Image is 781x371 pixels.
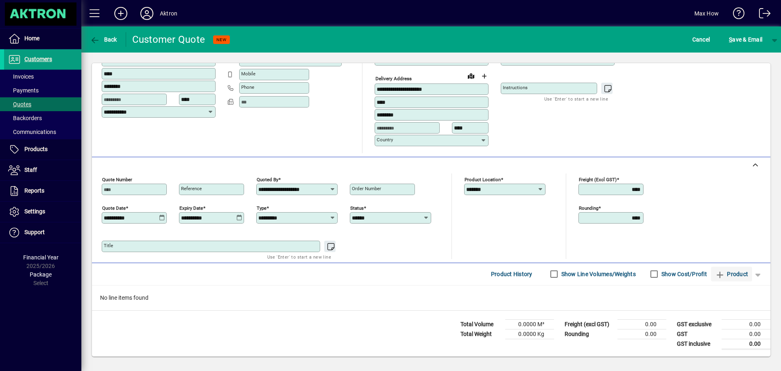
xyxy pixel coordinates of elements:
button: Save & Email [725,32,766,47]
span: Payments [8,87,39,94]
mat-label: Quote number [102,176,132,182]
td: GST exclusive [673,319,722,329]
a: Support [4,222,81,243]
mat-label: Status [350,205,364,211]
span: Staff [24,167,37,173]
td: 0.0000 Kg [505,329,554,339]
span: Reports [24,187,44,194]
button: Cancel [690,32,712,47]
td: 0.00 [617,319,666,329]
a: Invoices [4,70,81,83]
span: Package [30,271,52,278]
a: Knowledge Base [727,2,745,28]
span: Product [715,268,748,281]
a: Logout [753,2,771,28]
div: Max How [694,7,719,20]
label: Show Line Volumes/Weights [560,270,636,278]
mat-label: Product location [465,176,501,182]
td: 0.00 [722,319,770,329]
mat-label: Expiry date [179,205,203,211]
a: Products [4,139,81,160]
a: Payments [4,83,81,97]
a: Communications [4,125,81,139]
span: Backorders [8,115,42,121]
div: Customer Quote [132,33,205,46]
a: Home [4,29,81,49]
div: No line items found [92,285,770,310]
a: View on map [465,69,478,82]
mat-label: Freight (excl GST) [579,176,617,182]
span: NEW [216,37,227,42]
a: Reports [4,181,81,201]
a: Backorders [4,111,81,125]
mat-label: Instructions [503,85,528,90]
span: Products [24,146,48,152]
span: S [729,36,732,43]
td: Total Weight [456,329,505,339]
span: Invoices [8,73,34,80]
span: Home [24,35,39,42]
mat-label: Country [377,137,393,143]
button: Back [88,32,119,47]
td: 0.0000 M³ [505,319,554,329]
label: Show Cost/Profit [660,270,707,278]
span: Customers [24,56,52,62]
td: GST inclusive [673,339,722,349]
span: Settings [24,208,45,215]
td: GST [673,329,722,339]
td: Total Volume [456,319,505,329]
a: Settings [4,202,81,222]
mat-label: Order number [352,186,381,191]
span: Product History [491,268,532,281]
span: Cancel [692,33,710,46]
mat-label: Reference [181,186,202,191]
td: 0.00 [722,339,770,349]
mat-label: Rounding [579,205,598,211]
td: 0.00 [722,329,770,339]
span: ave & Email [729,33,762,46]
a: Staff [4,160,81,180]
app-page-header-button: Back [81,32,126,47]
mat-label: Type [257,205,266,211]
span: Support [24,229,45,235]
button: Profile [134,6,160,21]
mat-label: Title [104,243,113,248]
button: Choose address [478,70,491,83]
span: Back [90,36,117,43]
mat-label: Phone [241,84,254,90]
span: Quotes [8,101,31,108]
a: Quotes [4,97,81,111]
mat-label: Mobile [241,71,255,77]
td: Rounding [561,329,617,339]
span: Communications [8,129,56,135]
td: Freight (excl GST) [561,319,617,329]
button: Product [711,267,752,281]
button: Product History [488,267,536,281]
mat-label: Quoted by [257,176,278,182]
mat-label: Quote date [102,205,126,211]
div: Aktron [160,7,177,20]
span: Financial Year [23,254,59,261]
td: 0.00 [617,329,666,339]
mat-hint: Use 'Enter' to start a new line [267,252,331,261]
mat-hint: Use 'Enter' to start a new line [544,94,608,103]
button: Add [108,6,134,21]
